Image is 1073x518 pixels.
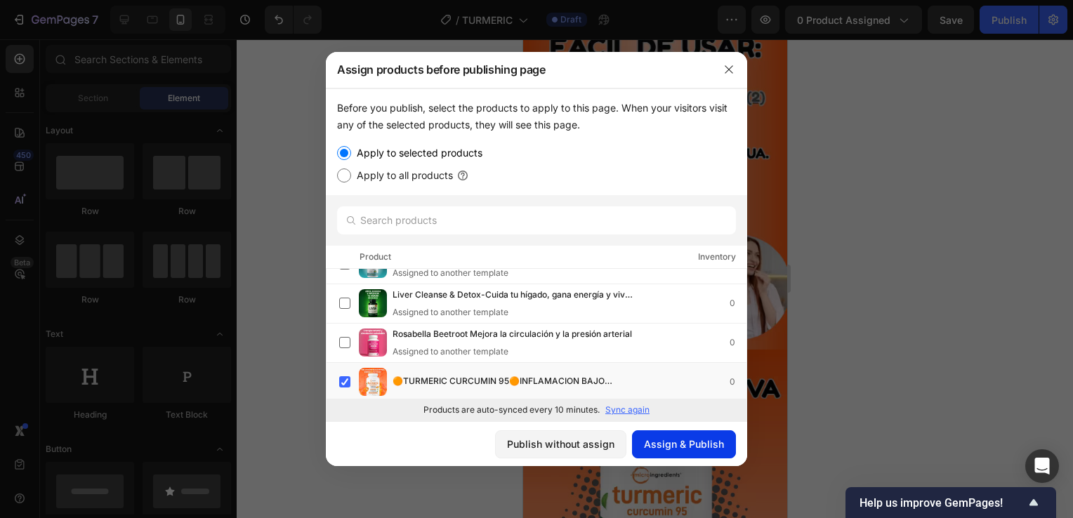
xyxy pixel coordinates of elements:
[360,250,391,264] div: Product
[605,404,650,416] p: Sync again
[860,494,1042,511] button: Show survey - Help us improve GemPages!
[359,289,387,317] img: product-img
[860,496,1025,510] span: Help us improve GemPages!
[326,88,747,421] div: />
[393,306,659,319] div: Assigned to another template
[644,437,724,451] div: Assign & Publish
[393,288,637,303] span: Liver Cleanse & Detox-Cuida tu hígado, gana energía y vive más ligero
[1025,449,1059,483] div: Open Intercom Messenger
[359,368,387,396] img: product-img
[337,206,736,234] input: Search products
[359,328,387,357] img: product-img
[393,267,659,279] div: Assigned to another template
[351,167,453,184] label: Apply to all products
[393,345,654,358] div: Assigned to another template
[326,51,711,88] div: Assign products before publishing page
[730,296,746,310] div: 0
[423,404,600,416] p: Products are auto-synced every 10 minutes.
[393,327,632,343] span: Rosabella Beetroot Mejora la circulación y la presión arterial
[698,250,736,264] div: Inventory
[337,100,736,133] div: Before you publish, select the products to apply to this page. When your visitors visit any of th...
[730,375,746,389] div: 0
[730,336,746,350] div: 0
[495,430,626,458] button: Publish without assign
[351,145,482,161] label: Apply to selected products
[507,437,614,451] div: Publish without assign
[632,430,736,458] button: Assign & Publish
[393,374,637,390] span: 🟠TURMERIC CURCUMIN 95🟠INFLAMACION BAJO CONTROL ENERGIA A TU FAVOR🟠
